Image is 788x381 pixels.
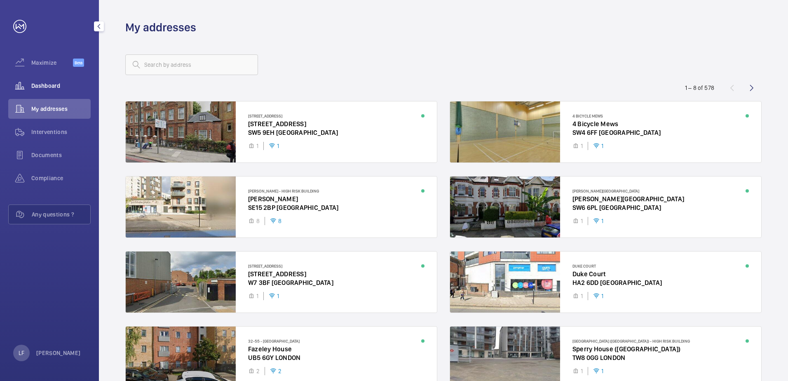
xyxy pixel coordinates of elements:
input: Search by address [125,54,258,75]
span: Compliance [31,174,91,182]
span: Documents [31,151,91,159]
span: Beta [73,59,84,67]
span: Interventions [31,128,91,136]
h1: My addresses [125,20,196,35]
div: 1 – 8 of 578 [685,84,714,92]
span: Dashboard [31,82,91,90]
span: Any questions ? [32,210,90,219]
span: Maximize [31,59,73,67]
p: [PERSON_NAME] [36,349,81,357]
span: My addresses [31,105,91,113]
p: LF [19,349,24,357]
